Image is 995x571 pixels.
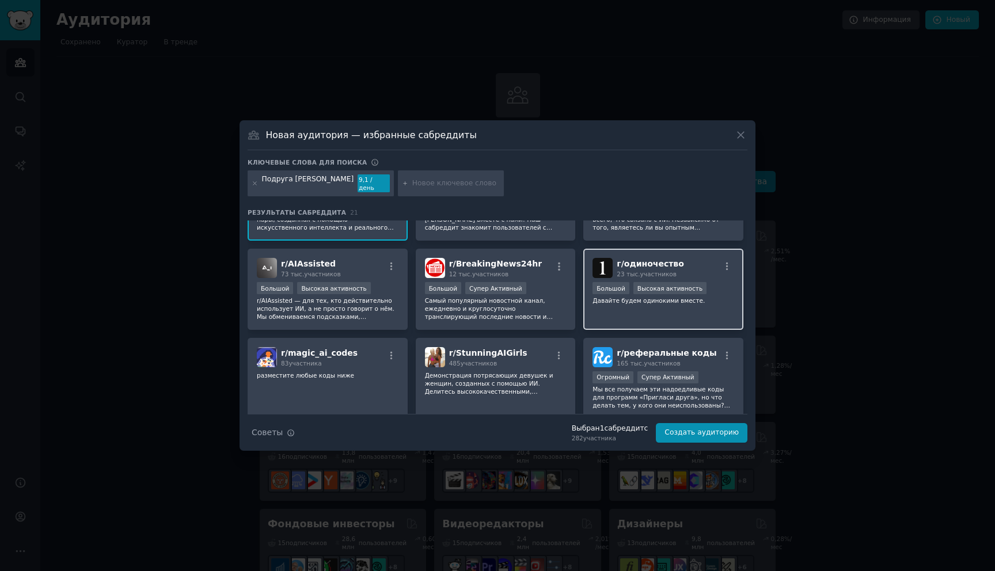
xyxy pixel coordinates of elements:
font: r/ [449,259,456,268]
font: Демонстрация потрясающих девушек и женщин, созданных с помощью ИИ. Делитесь высококачественными, ... [425,372,564,427]
font: Супер Активный [641,374,694,380]
font: Супер Активный [469,285,522,292]
font: magic_ai_codes [288,348,358,357]
font: Ключевые слова для поиска [248,159,367,166]
font: 165 тыс. [617,360,644,367]
font: 73 тыс. [281,271,304,277]
button: Советы [248,422,299,443]
font: г/ [617,259,624,268]
img: реферальные коды [593,347,613,367]
font: Советы [252,428,283,437]
font: Высокая активность [637,285,702,292]
button: Создать аудиторию [656,423,747,443]
font: Высокая активность [301,285,366,292]
font: 12 тыс. [449,271,472,277]
font: 83 [281,360,288,367]
font: AIAssisted [288,259,336,268]
font: 485 [449,360,461,367]
font: Подруга [PERSON_NAME] [262,175,354,183]
font: BreakingNews24hr [456,259,542,268]
font: Большой [597,285,625,292]
img: Срочные новости 24 часа [425,258,445,278]
font: участников [461,360,497,367]
img: ПотрясающиеAIGirls [425,347,445,367]
font: Большой [261,285,289,292]
font: StunningAIGirls [456,348,527,357]
font: Мы все получаем эти надоедливые коды для программ «Пригласи друга», но что делать тем, у кого они... [593,386,732,473]
font: Давайте будем одинокими вместе. [593,297,705,304]
font: разместите любые коды ниже [257,372,354,379]
font: Создать аудиторию [664,428,739,436]
font: сабреддит [604,424,644,432]
font: участников [640,271,677,277]
font: реферальные коды [624,348,716,357]
img: magic_ai_codes [257,347,277,367]
font: Самый популярный новостной канал, ежедневно и круглосуточно транслирующий последние новости и ана... [425,297,566,352]
font: одиночество [624,259,684,268]
font: участников [644,360,680,367]
input: Новое ключевое слово [412,178,500,189]
font: участников [472,271,508,277]
font: 23 тыс. [617,271,640,277]
font: 21 [350,209,358,216]
font: r/ [281,259,288,268]
font: с [644,424,648,432]
font: r/ [281,348,288,357]
font: r/AIAssisted — для тех, кто действительно использует ИИ, а не просто говорит о нём. Мы обмениваем... [257,297,396,368]
font: Выбран [572,424,600,432]
font: 1 [600,424,605,432]
img: одиночество [593,258,613,278]
font: 282 [572,435,583,441]
font: 9,1 / день [359,176,374,191]
font: участника [288,360,321,367]
font: Новая аудитория — избранные сабреддиты [266,130,477,140]
font: Результаты сабреддита [248,209,346,216]
font: r/ [449,348,456,357]
img: AIAssisted [257,258,277,278]
font: Большой [429,285,457,292]
font: участников [304,271,340,277]
font: участника [583,435,616,441]
font: Огромный [597,374,629,380]
font: r/ [617,348,624,357]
